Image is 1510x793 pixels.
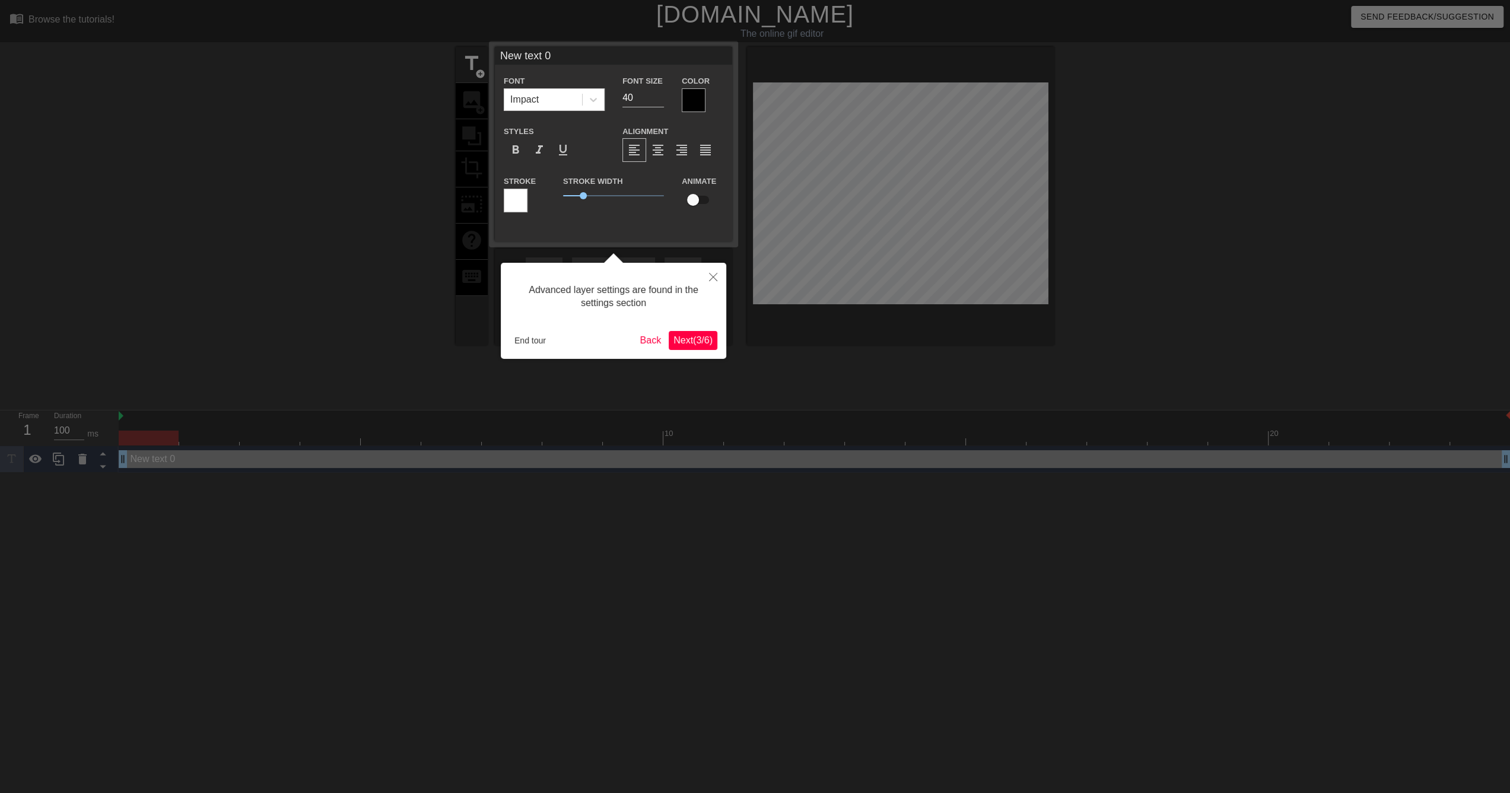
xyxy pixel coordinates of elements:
button: End tour [510,332,551,349]
button: Next [669,331,717,350]
button: Close [700,263,726,290]
div: Advanced layer settings are found in the settings section [510,272,717,322]
span: Next ( 3 / 6 ) [673,335,713,345]
button: Back [635,331,666,350]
